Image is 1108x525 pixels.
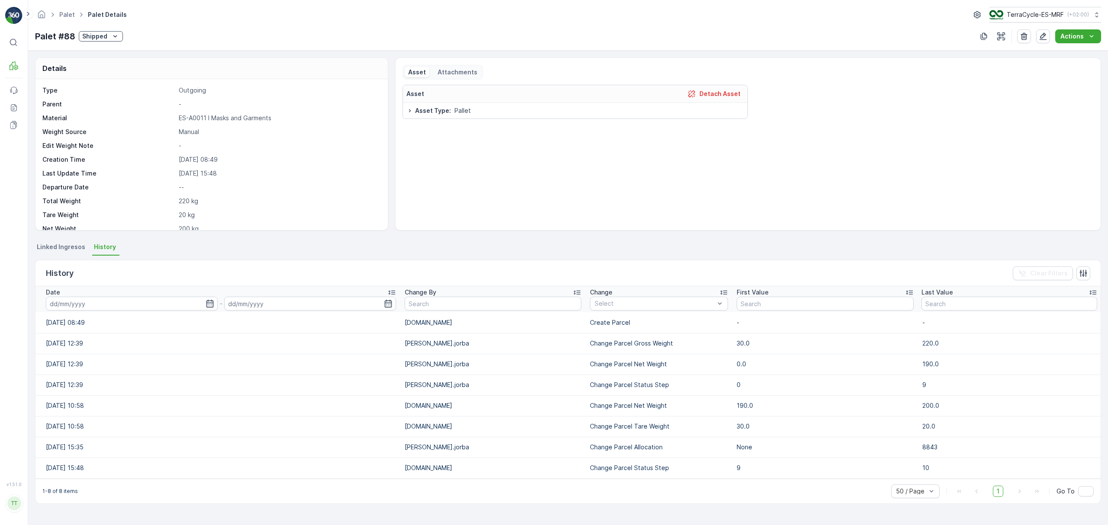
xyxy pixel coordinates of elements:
[179,183,378,192] p: --
[400,333,586,354] td: [PERSON_NAME].jorba
[400,354,586,375] td: [PERSON_NAME].jorba
[35,458,400,478] td: [DATE] 15:48
[42,197,175,205] p: Total Weight
[590,443,728,451] p: Change Parcel Allocation
[400,437,586,458] td: [PERSON_NAME].jorba
[737,360,914,368] p: 0.0
[454,106,471,115] span: Pallet
[595,299,715,308] p: Select
[737,464,914,472] p: 9
[42,114,175,122] p: Material
[42,63,67,74] p: Details
[35,333,400,354] td: [DATE] 12:39
[699,90,741,98] p: Detach Asset
[922,381,1090,389] p: 9
[400,375,586,395] td: [PERSON_NAME].jorba
[42,128,175,136] p: Weight Source
[35,30,75,43] p: Palet #88
[737,401,914,410] p: 190.0
[94,243,116,251] span: History
[59,11,75,18] a: Palet
[42,211,175,219] p: Tare Weight
[5,7,23,24] img: logo
[590,318,728,327] p: Create Parcel
[590,339,728,348] p: Change Parcel Gross Weight
[82,32,107,41] p: Shipped
[46,288,60,297] p: Date
[1055,29,1101,43] button: Actions
[922,464,1090,472] p: 10
[179,114,378,122] p: ES-A0011 I Masks and Garments
[35,395,400,416] td: [DATE] 10:58
[921,297,1097,311] input: Search
[42,100,175,109] p: Parent
[179,155,378,164] p: [DATE] 08:49
[989,7,1101,22] button: TerraCycle-ES-MRF(+02:00)
[42,183,175,192] p: Departure Date
[224,297,396,311] input: dd/mm/yyyy
[46,267,74,279] p: History
[179,128,378,136] p: Manual
[400,312,586,333] td: [DOMAIN_NAME]
[922,422,1090,431] p: 20.0
[1067,11,1089,18] p: ( +02:00 )
[922,401,1090,410] p: 200.0
[590,288,612,297] p: Change
[35,416,400,437] td: [DATE] 10:58
[35,375,400,395] td: [DATE] 12:39
[35,437,400,458] td: [DATE] 15:35
[400,458,586,478] td: [DOMAIN_NAME]
[179,141,378,150] p: -
[922,360,1090,368] p: 190.0
[5,489,23,518] button: TT
[737,297,914,311] input: Search
[1007,10,1064,19] p: TerraCycle-ES-MRF
[179,197,378,205] p: 220 kg
[590,464,728,472] p: Change Parcel Status Step
[179,100,378,109] p: -
[37,243,85,251] span: Linked Ingresos
[590,360,728,368] p: Change Parcel Net Weight
[737,443,914,451] p: None
[408,68,426,77] p: Asset
[400,395,586,416] td: [DOMAIN_NAME]
[7,496,21,510] div: TT
[922,339,1090,348] p: 220.0
[436,68,477,77] p: Attachments
[179,211,378,219] p: 20 kg
[35,354,400,375] td: [DATE] 12:39
[732,312,918,333] td: -
[400,416,586,437] td: [DOMAIN_NAME]
[737,422,914,431] p: 30.0
[42,155,175,164] p: Creation Time
[590,381,728,389] p: Change Parcel Status Step
[219,298,222,309] p: -
[1030,269,1068,278] p: Clear Filters
[590,401,728,410] p: Change Parcel Net Weight
[1056,487,1075,496] span: Go To
[590,422,728,431] p: Change Parcel Tare Weight
[86,10,129,19] span: Palet Details
[1060,32,1084,41] p: Actions
[989,10,1003,19] img: TC_mwK4AaT.png
[42,86,175,95] p: Type
[42,224,175,233] p: Net Weight
[737,288,769,297] p: First Value
[922,443,1090,451] p: 8843
[405,297,582,311] input: Search
[46,297,218,311] input: dd/mm/yyyy
[79,31,123,42] button: Shipped
[35,312,400,333] td: [DATE] 08:49
[737,339,914,348] p: 30.0
[406,90,424,98] p: Asset
[42,141,175,150] p: Edit Weight Note
[684,89,744,99] button: Detach Asset
[405,288,436,297] p: Change By
[42,488,78,495] p: 1-8 of 8 items
[737,381,914,389] p: 0
[42,169,175,178] p: Last Update Time
[993,486,1003,497] span: 1
[179,86,378,95] p: Outgoing
[179,224,378,233] p: 200 kg
[5,482,23,487] span: v 1.51.0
